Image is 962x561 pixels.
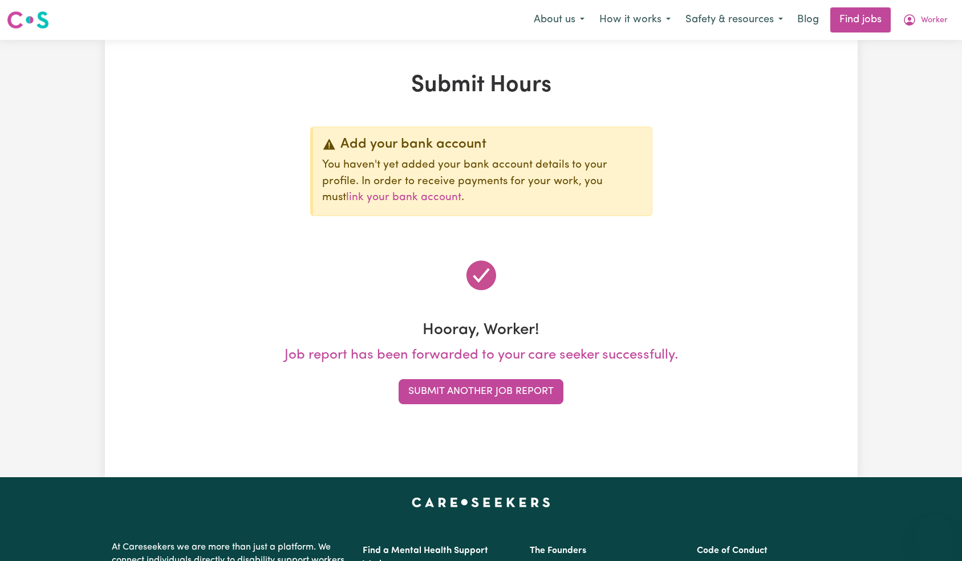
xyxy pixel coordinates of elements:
span: Worker [921,14,948,27]
h3: Hooray, Worker! [112,321,851,340]
a: Blog [790,7,826,32]
button: My Account [895,8,955,32]
a: Careseekers logo [7,7,49,33]
button: Safety & resources [678,8,790,32]
h1: Submit Hours [112,72,851,99]
button: About us [526,8,592,32]
a: The Founders [530,546,586,555]
p: Job report has been forwarded to your care seeker successfully. [112,345,851,365]
p: You haven't yet added your bank account details to your profile. In order to receive payments for... [322,157,643,206]
a: Code of Conduct [697,546,768,555]
button: How it works [592,8,678,32]
a: Careseekers home page [412,498,550,507]
div: Add your bank account [322,136,643,153]
img: Careseekers logo [7,10,49,30]
iframe: Button to launch messaging window [916,515,953,552]
a: Find jobs [830,7,891,32]
a: link your bank account [346,192,461,203]
button: Submit Another Job Report [399,379,563,404]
